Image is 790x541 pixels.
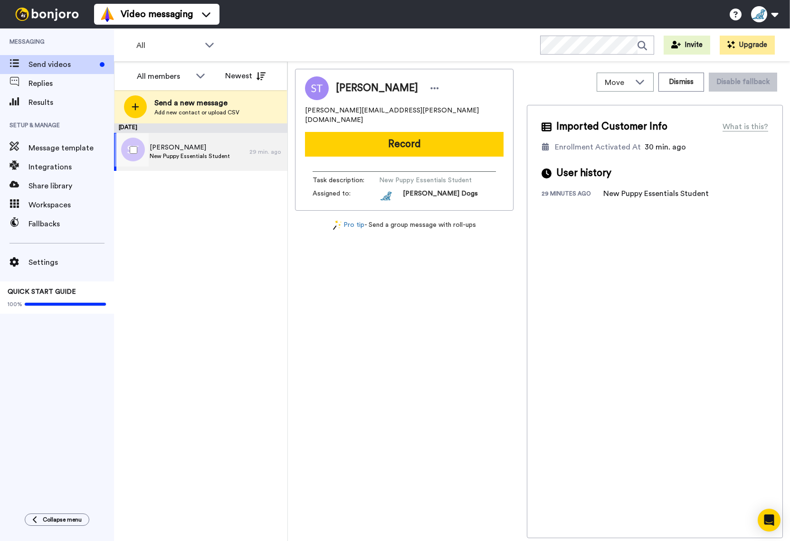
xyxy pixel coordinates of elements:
button: Disable fallback [709,73,777,92]
span: Results [29,97,114,108]
span: [PERSON_NAME] [336,81,418,95]
button: Newest [218,66,273,85]
button: Invite [664,36,710,55]
div: New Puppy Essentials Student [603,188,709,199]
span: [PERSON_NAME] Dogs [403,189,478,203]
button: Upgrade [720,36,775,55]
span: Settings [29,257,114,268]
span: Assigned to: [313,189,379,203]
button: Record [305,132,504,157]
span: 100% [8,300,22,308]
span: Video messaging [121,8,193,21]
button: Collapse menu [25,513,89,526]
span: Workspaces [29,199,114,211]
span: [PERSON_NAME][EMAIL_ADDRESS][PERSON_NAME][DOMAIN_NAME] [305,106,504,125]
img: magic-wand.svg [333,220,342,230]
span: Imported Customer Info [556,120,667,134]
div: Enrollment Activated At [555,141,641,153]
img: Image of Sarah Trembly [305,76,329,100]
span: New Puppy Essentials Student [379,176,472,185]
span: All [136,40,200,51]
img: 67ee44f4-e31c-4fea-bd08-8152384d68b7-1715273885.jpg [379,189,393,203]
span: User history [556,166,611,180]
span: Add new contact or upload CSV [154,109,239,116]
span: Message template [29,142,114,154]
button: Dismiss [658,73,704,92]
img: vm-color.svg [100,7,115,22]
span: [PERSON_NAME] [150,143,230,152]
div: All members [137,71,191,82]
div: Open Intercom Messenger [758,509,780,532]
span: Send a new message [154,97,239,109]
span: Send videos [29,59,96,70]
span: 30 min. ago [645,143,686,151]
img: bj-logo-header-white.svg [11,8,83,21]
div: [DATE] [114,123,287,133]
span: Integrations [29,161,114,173]
span: Task description : [313,176,379,185]
span: New Puppy Essentials Student [150,152,230,160]
span: Share library [29,180,114,192]
span: QUICK START GUIDE [8,289,76,295]
div: - Send a group message with roll-ups [295,220,514,230]
span: Fallbacks [29,218,114,230]
span: Replies [29,78,114,89]
span: Move [605,77,630,88]
div: 29 minutes ago [542,190,603,199]
div: 29 min. ago [249,148,283,156]
a: Pro tip [333,220,364,230]
div: What is this? [723,121,768,132]
span: Collapse menu [43,516,82,523]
